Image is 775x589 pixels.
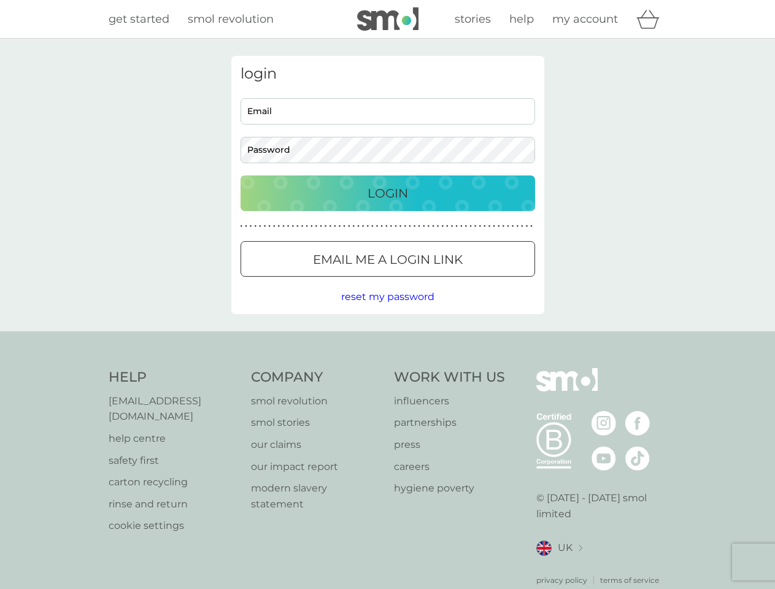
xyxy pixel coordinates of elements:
[334,223,336,229] p: ●
[306,223,308,229] p: ●
[109,496,239,512] a: rinse and return
[339,223,341,229] p: ●
[357,7,418,31] img: smol
[268,223,271,229] p: ●
[455,12,491,26] span: stories
[536,368,598,410] img: smol
[348,223,350,229] p: ●
[362,223,364,229] p: ●
[291,223,294,229] p: ●
[394,415,505,431] a: partnerships
[301,223,304,229] p: ●
[509,12,534,26] span: help
[446,223,449,229] p: ●
[329,223,331,229] p: ●
[552,12,618,26] span: my account
[380,223,383,229] p: ●
[390,223,393,229] p: ●
[109,453,239,469] p: safety first
[503,223,505,229] p: ●
[484,223,486,229] p: ●
[600,574,659,586] p: terms of service
[579,545,582,552] img: select a new location
[493,223,495,229] p: ●
[278,223,280,229] p: ●
[251,459,382,475] a: our impact report
[251,368,382,387] h4: Company
[394,368,505,387] h4: Work With Us
[516,223,519,229] p: ●
[109,431,239,447] a: help centre
[592,411,616,436] img: visit the smol Instagram page
[109,12,169,26] span: get started
[414,223,416,229] p: ●
[465,223,468,229] p: ●
[394,437,505,453] a: press
[536,574,587,586] a: privacy policy
[320,223,322,229] p: ●
[385,223,388,229] p: ●
[251,480,382,512] a: modern slavery statement
[469,223,472,229] p: ●
[479,223,481,229] p: ●
[376,223,379,229] p: ●
[325,223,327,229] p: ●
[241,175,535,211] button: Login
[521,223,523,229] p: ●
[315,223,318,229] p: ●
[474,223,477,229] p: ●
[353,223,355,229] p: ●
[423,223,425,229] p: ●
[509,10,534,28] a: help
[251,415,382,431] p: smol stories
[287,223,290,229] p: ●
[536,541,552,556] img: UK flag
[394,459,505,475] a: careers
[241,241,535,277] button: Email me a login link
[394,393,505,409] a: influencers
[109,518,239,534] p: cookie settings
[428,223,430,229] p: ●
[264,223,266,229] p: ●
[460,223,463,229] p: ●
[241,65,535,83] h3: login
[399,223,402,229] p: ●
[625,446,650,471] img: visit the smol Tiktok page
[455,223,458,229] p: ●
[357,223,360,229] p: ●
[341,291,434,302] span: reset my password
[394,480,505,496] a: hygiene poverty
[251,393,382,409] a: smol revolution
[109,10,169,28] a: get started
[512,223,514,229] p: ●
[536,490,667,522] p: © [DATE] - [DATE] smol limited
[109,368,239,387] h4: Help
[395,223,397,229] p: ●
[498,223,500,229] p: ●
[343,223,345,229] p: ●
[409,223,411,229] p: ●
[455,10,491,28] a: stories
[109,474,239,490] a: carton recycling
[251,437,382,453] a: our claims
[451,223,453,229] p: ●
[259,223,261,229] p: ●
[625,411,650,436] img: visit the smol Facebook page
[241,223,243,229] p: ●
[526,223,528,229] p: ●
[507,223,509,229] p: ●
[530,223,533,229] p: ●
[552,10,618,28] a: my account
[341,289,434,305] button: reset my password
